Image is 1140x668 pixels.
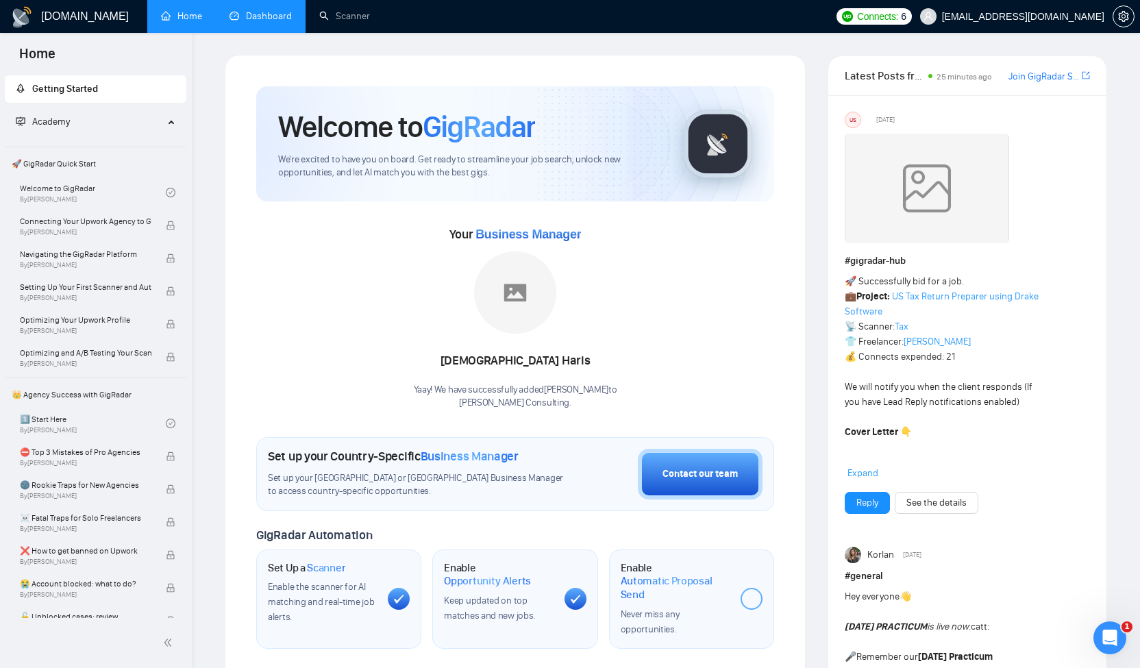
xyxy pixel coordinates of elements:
[845,290,1039,317] a: US Tax Return Preparer using Drake Software
[166,352,175,362] span: lock
[5,75,186,103] li: Getting Started
[1082,70,1090,81] span: export
[166,221,175,230] span: lock
[924,12,933,21] span: user
[621,608,680,635] span: Never miss any opportunities.
[20,228,151,236] span: By [PERSON_NAME]
[876,114,895,126] span: [DATE]
[845,253,1090,269] h1: # gigradar-hub
[638,449,763,499] button: Contact our team
[230,10,292,22] a: dashboardDashboard
[20,247,151,261] span: Navigating the GigRadar Platform
[20,408,166,438] a: 1️⃣ Start HereBy[PERSON_NAME]
[937,72,992,82] span: 25 minutes ago
[163,636,177,650] span: double-left
[901,9,906,24] span: 6
[857,9,898,24] span: Connects:
[20,511,151,525] span: ☠️ Fatal Traps for Solo Freelancers
[449,227,582,242] span: Your
[16,116,70,127] span: Academy
[20,445,151,459] span: ⛔ Top 3 Mistakes of Pro Agencies
[845,621,969,632] em: is live now
[278,108,535,145] h1: Welcome to
[845,569,1090,584] h1: # general
[166,319,175,329] span: lock
[845,547,861,563] img: Korlan
[32,116,70,127] span: Academy
[20,459,151,467] span: By [PERSON_NAME]
[268,449,519,464] h1: Set up your Country-Specific
[903,549,921,561] span: [DATE]
[161,10,202,22] a: homeHome
[845,134,1009,243] img: weqQh+iSagEgQAAAABJRU5ErkJggg==
[319,10,370,22] a: searchScanner
[414,349,617,373] div: [DEMOGRAPHIC_DATA] Haris
[1122,621,1132,632] span: 1
[268,561,345,575] h1: Set Up a
[20,544,151,558] span: ❌ How to get banned on Upwork
[20,525,151,533] span: By [PERSON_NAME]
[32,83,98,95] span: Getting Started
[6,381,185,408] span: 👑 Agency Success with GigRadar
[847,467,878,479] span: Expand
[166,517,175,527] span: lock
[444,574,531,588] span: Opportunity Alerts
[895,321,908,332] a: Tax
[20,591,151,599] span: By [PERSON_NAME]
[845,492,890,514] button: Reply
[20,558,151,566] span: By [PERSON_NAME]
[307,561,345,575] span: Scanner
[1113,5,1135,27] button: setting
[20,280,151,294] span: Setting Up Your First Scanner and Auto-Bidder
[20,177,166,208] a: Welcome to GigRadarBy[PERSON_NAME]
[842,11,853,22] img: upwork-logo.png
[20,214,151,228] span: Connecting Your Upwork Agency to GigRadar
[20,313,151,327] span: Optimizing Your Upwork Profile
[268,581,374,623] span: Enable the scanner for AI matching and real-time job alerts.
[166,583,175,593] span: lock
[895,492,978,514] button: See the details
[20,261,151,269] span: By [PERSON_NAME]
[16,84,25,93] span: rocket
[1082,69,1090,82] a: export
[268,472,565,498] span: Set up your [GEOGRAPHIC_DATA] or [GEOGRAPHIC_DATA] Business Manager to access country-specific op...
[423,108,535,145] span: GigRadar
[166,451,175,461] span: lock
[621,561,730,602] h1: Enable
[166,286,175,296] span: lock
[8,44,66,73] span: Home
[845,621,927,632] strong: [DATE] PRACTICUM
[621,574,730,601] span: Automatic Proposal Send
[475,227,581,241] span: Business Manager
[20,360,151,368] span: By [PERSON_NAME]
[16,116,25,126] span: fund-projection-screen
[684,110,752,178] img: gigradar-logo.png
[6,150,185,177] span: 🚀 GigRadar Quick Start
[20,327,151,335] span: By [PERSON_NAME]
[256,528,372,543] span: GigRadar Automation
[662,467,738,482] div: Contact our team
[845,651,856,663] span: 🎤
[474,251,556,334] img: placeholder.png
[166,550,175,560] span: lock
[845,112,860,127] div: US
[414,397,617,410] p: [PERSON_NAME] Consulting .
[1093,621,1126,654] iframe: Intercom live chat
[845,67,924,84] span: Latest Posts from the GigRadar Community
[166,253,175,263] span: lock
[906,495,967,510] a: See the details
[845,426,912,438] strong: Cover Letter 👇
[1113,11,1135,22] a: setting
[20,577,151,591] span: 😭 Account blocked: what to do?
[904,336,971,347] a: [PERSON_NAME]
[20,492,151,500] span: By [PERSON_NAME]
[444,595,535,621] span: Keep updated on top matches and new jobs.
[11,6,33,28] img: logo
[20,610,151,623] span: 🔓 Unblocked cases: review
[856,495,878,510] a: Reply
[20,346,151,360] span: Optimizing and A/B Testing Your Scanner for Better Results
[444,561,553,588] h1: Enable
[1008,69,1079,84] a: Join GigRadar Slack Community
[166,419,175,428] span: check-circle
